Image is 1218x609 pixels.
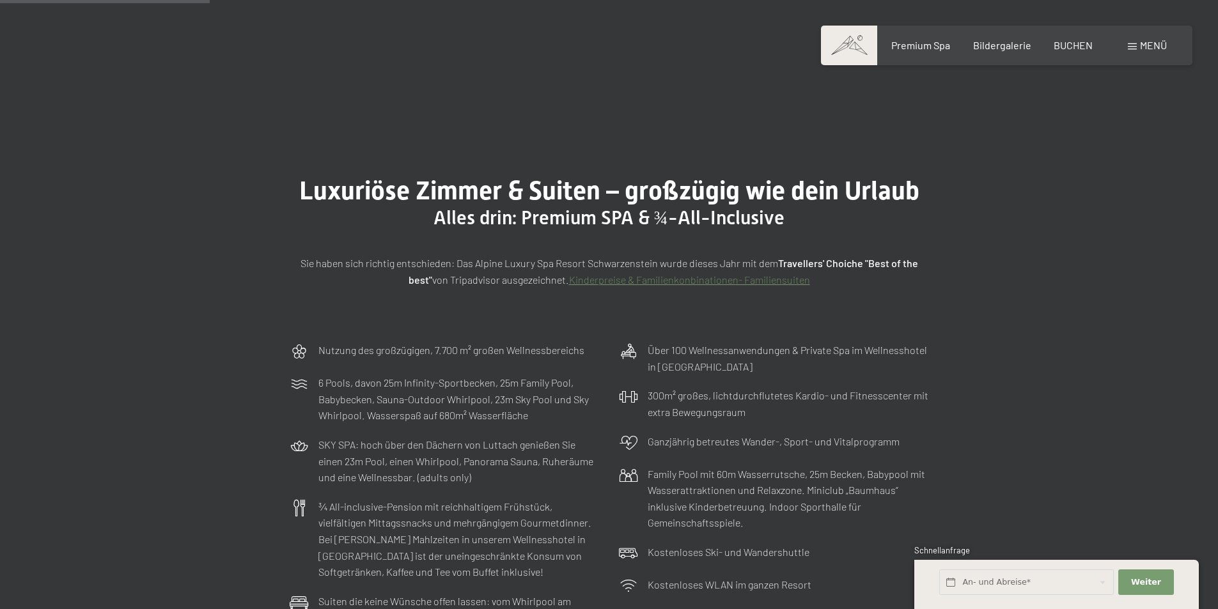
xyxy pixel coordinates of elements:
[433,206,785,229] span: Alles drin: Premium SPA & ¾-All-Inclusive
[891,39,950,51] a: Premium Spa
[569,274,810,286] a: Kinderpreise & Familienkonbinationen- Familiensuiten
[973,39,1031,51] a: Bildergalerie
[318,342,584,358] p: Nutzung des großzügigen, 7.700 m² großen Wellnessbereichs
[1054,39,1093,51] a: BUCHEN
[648,466,929,531] p: Family Pool mit 60m Wasserrutsche, 25m Becken, Babypool mit Wasserattraktionen und Relaxzone. Min...
[648,433,900,450] p: Ganzjährig betreutes Wander-, Sport- und Vitalprogramm
[318,374,600,424] p: 6 Pools, davon 25m Infinity-Sportbecken, 25m Family Pool, Babybecken, Sauna-Outdoor Whirlpool, 23...
[648,342,929,374] p: Über 100 Wellnessanwendungen & Private Spa im Wellnesshotel in [GEOGRAPHIC_DATA]
[409,257,918,286] strong: Travellers' Choiche "Best of the best"
[648,387,929,420] p: 300m² großes, lichtdurchflutetes Kardio- und Fitnesscenter mit extra Bewegungsraum
[318,436,600,486] p: SKY SPA: hoch über den Dächern von Luttach genießen Sie einen 23m Pool, einen Whirlpool, Panorama...
[1131,576,1161,588] span: Weiter
[290,255,929,288] p: Sie haben sich richtig entschieden: Das Alpine Luxury Spa Resort Schwarzenstein wurde dieses Jahr...
[299,176,919,206] span: Luxuriöse Zimmer & Suiten – großzügig wie dein Urlaub
[1118,569,1173,596] button: Weiter
[1140,39,1167,51] span: Menü
[318,498,600,580] p: ¾ All-inclusive-Pension mit reichhaltigem Frühstück, vielfältigen Mittagssnacks und mehrgängigem ...
[648,576,811,593] p: Kostenloses WLAN im ganzen Resort
[914,545,970,555] span: Schnellanfrage
[648,544,809,560] p: Kostenloses Ski- und Wandershuttle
